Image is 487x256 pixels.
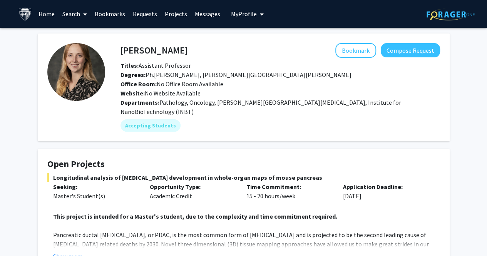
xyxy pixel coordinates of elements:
span: Assistant Professor [120,62,191,69]
div: 15 - 20 hours/week [241,182,337,201]
a: Search [59,0,91,27]
b: Departments: [120,99,159,106]
p: Time Commitment: [246,182,331,191]
p: Seeking: [53,182,138,191]
b: Office Room: [120,80,157,88]
img: Johns Hopkins University Logo [18,7,32,21]
span: No Website Available [120,89,201,97]
span: Pathology, Oncology, [PERSON_NAME][GEOGRAPHIC_DATA][MEDICAL_DATA], Institute for NanoBioTechnolog... [120,99,401,115]
button: Add Ashley Kiemen to Bookmarks [335,43,376,58]
h4: Open Projects [47,159,440,170]
img: ForagerOne Logo [427,8,475,20]
a: Bookmarks [91,0,129,27]
span: Ph.[PERSON_NAME], [PERSON_NAME][GEOGRAPHIC_DATA][PERSON_NAME] [120,71,351,79]
div: Master's Student(s) [53,191,138,201]
p: Opportunity Type: [150,182,235,191]
a: Projects [161,0,191,27]
span: No Office Room Available [120,80,223,88]
button: Compose Request to Ashley Kiemen [381,43,440,57]
p: Application Deadline: [343,182,428,191]
div: [DATE] [337,182,434,201]
a: Messages [191,0,224,27]
b: Website: [120,89,145,97]
img: Profile Picture [47,43,105,101]
span: Longitudinal analysis of [MEDICAL_DATA] development in whole-organ maps of mouse pancreas [47,173,440,182]
span: My Profile [231,10,257,18]
iframe: Chat [6,221,33,250]
h4: [PERSON_NAME] [120,43,187,57]
b: Degrees: [120,71,146,79]
a: Requests [129,0,161,27]
mat-chip: Accepting Students [120,119,181,132]
b: Titles: [120,62,139,69]
strong: This project is intended for a Master's student, due to the complexity and time commitment required. [53,212,337,220]
div: Academic Credit [144,182,241,201]
a: Home [35,0,59,27]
